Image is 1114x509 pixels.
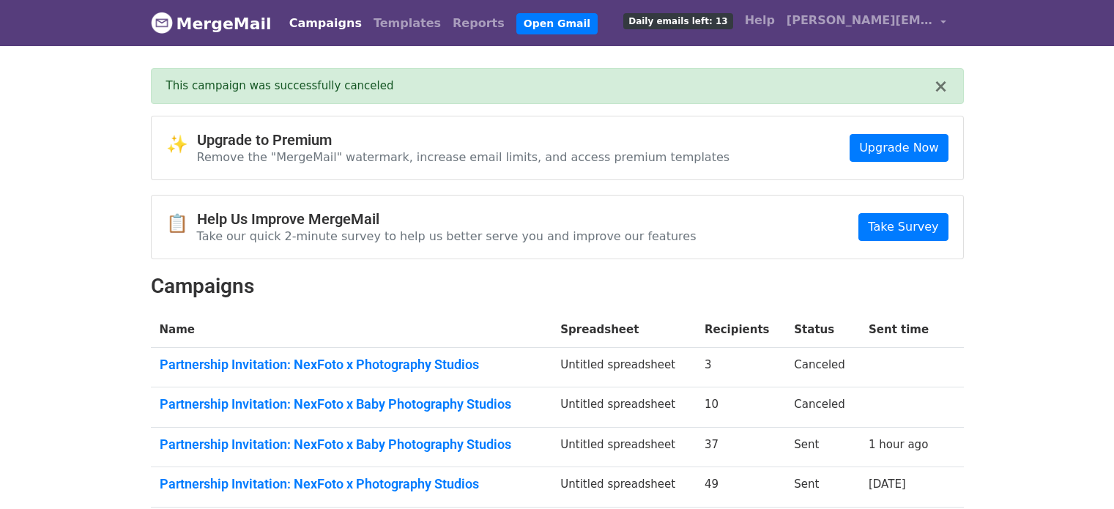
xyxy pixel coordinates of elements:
a: Partnership Invitation: NexFoto x Photography Studios [160,357,543,373]
a: MergeMail [151,8,272,39]
td: Sent [785,467,860,508]
td: Untitled spreadsheet [552,387,696,428]
a: Templates [368,9,447,38]
span: Daily emails left: 13 [623,13,732,29]
a: [PERSON_NAME][EMAIL_ADDRESS][DOMAIN_NAME] [781,6,952,40]
td: Canceled [785,387,860,428]
span: [PERSON_NAME][EMAIL_ADDRESS][DOMAIN_NAME] [787,12,933,29]
span: ✨ [166,134,197,155]
p: Remove the "MergeMail" watermark, increase email limits, and access premium templates [197,149,730,165]
a: Partnership Invitation: NexFoto x Baby Photography Studios [160,396,543,412]
td: Untitled spreadsheet [552,347,696,387]
button: × [933,78,948,95]
td: Untitled spreadsheet [552,427,696,467]
a: Daily emails left: 13 [617,6,738,35]
td: 37 [696,427,785,467]
a: Help [739,6,781,35]
td: 3 [696,347,785,387]
img: MergeMail logo [151,12,173,34]
td: Canceled [785,347,860,387]
th: Name [151,313,552,347]
a: Partnership Invitation: NexFoto x Photography Studios [160,476,543,492]
a: 1 hour ago [869,438,928,451]
td: 49 [696,467,785,508]
a: [DATE] [869,478,906,491]
a: Upgrade Now [850,134,948,162]
td: Sent [785,427,860,467]
th: Spreadsheet [552,313,696,347]
a: Take Survey [858,213,948,241]
h2: Campaigns [151,274,964,299]
td: 10 [696,387,785,428]
span: 📋 [166,213,197,234]
td: Untitled spreadsheet [552,467,696,508]
a: Campaigns [283,9,368,38]
th: Status [785,313,860,347]
h4: Help Us Improve MergeMail [197,210,697,228]
th: Sent time [860,313,944,347]
th: Recipients [696,313,785,347]
div: This campaign was successfully canceled [166,78,934,94]
a: Partnership Invitation: NexFoto x Baby Photography Studios [160,436,543,453]
a: Reports [447,9,510,38]
p: Take our quick 2-minute survey to help us better serve you and improve our features [197,229,697,244]
a: Open Gmail [516,13,598,34]
h4: Upgrade to Premium [197,131,730,149]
